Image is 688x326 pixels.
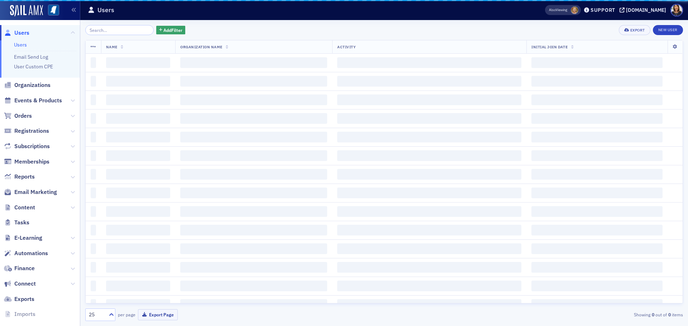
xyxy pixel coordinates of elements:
span: ‌ [91,150,96,161]
span: ‌ [106,169,170,180]
div: [DOMAIN_NAME] [626,7,666,13]
img: SailAMX [48,5,59,16]
span: ‌ [337,132,521,142]
span: ‌ [91,169,96,180]
span: Exports [14,295,34,303]
span: ‌ [531,169,663,180]
span: ‌ [91,57,96,68]
span: ‌ [180,94,327,105]
span: ‌ [91,262,96,273]
span: ‌ [531,206,663,217]
span: ‌ [337,76,521,87]
span: ‌ [337,262,521,273]
span: ‌ [106,188,170,198]
button: AddFilter [156,26,186,35]
span: Viewing [549,8,567,13]
span: ‌ [180,113,327,124]
span: ‌ [531,262,663,273]
span: ‌ [180,262,327,273]
span: ‌ [531,225,663,235]
span: Memberships [14,158,49,166]
a: Email Marketing [4,188,57,196]
span: ‌ [106,262,170,273]
a: Exports [4,295,34,303]
a: Registrations [4,127,49,135]
span: ‌ [337,150,521,161]
span: Registrations [14,127,49,135]
span: Name [106,44,118,49]
a: Email Send Log [14,54,48,60]
span: Imports [14,310,35,318]
div: Support [591,7,615,13]
a: Automations [4,249,48,257]
span: E-Learning [14,234,42,242]
strong: 0 [650,311,655,318]
span: ‌ [180,150,327,161]
span: Tasks [14,219,29,227]
span: ‌ [337,94,521,105]
span: ‌ [106,150,170,161]
span: ‌ [106,206,170,217]
span: ‌ [106,132,170,142]
span: ‌ [91,76,96,87]
span: Finance [14,264,35,272]
span: ‌ [180,57,327,68]
span: Organizations [14,81,51,89]
span: ‌ [91,188,96,198]
a: Users [14,42,27,48]
a: New User [653,25,683,35]
a: Tasks [4,219,29,227]
span: ‌ [91,243,96,254]
span: ‌ [180,206,327,217]
span: Activity [337,44,356,49]
span: ‌ [91,113,96,124]
span: ‌ [180,281,327,291]
span: Profile [670,4,683,16]
strong: 0 [667,311,672,318]
span: ‌ [531,132,663,142]
a: E-Learning [4,234,42,242]
span: Content [14,204,35,211]
a: Organizations [4,81,51,89]
span: Reports [14,173,35,181]
a: Orders [4,112,32,120]
span: ‌ [337,188,521,198]
span: Automations [14,249,48,257]
span: ‌ [531,94,663,105]
span: ‌ [180,169,327,180]
span: ‌ [337,299,521,310]
button: Export Page [138,309,178,320]
span: ‌ [531,150,663,161]
a: Events & Products [4,97,62,104]
span: ‌ [91,132,96,142]
a: Reports [4,173,35,181]
span: ‌ [106,281,170,291]
span: Add Filter [163,27,182,33]
span: ‌ [106,113,170,124]
span: ‌ [91,299,96,310]
span: ‌ [106,94,170,105]
span: ‌ [91,94,96,105]
span: Ellen Vaughn [571,6,578,14]
div: Showing out of items [489,311,683,318]
span: ‌ [337,57,521,68]
span: Subscriptions [14,142,50,150]
a: Finance [4,264,35,272]
span: ‌ [337,225,521,235]
a: Content [4,204,35,211]
a: Subscriptions [4,142,50,150]
span: ‌ [91,225,96,235]
a: User Custom CPE [14,63,53,70]
div: Also [549,8,556,12]
a: Imports [4,310,35,318]
a: Memberships [4,158,49,166]
span: ‌ [337,206,521,217]
span: ‌ [531,243,663,254]
span: ‌ [180,225,327,235]
button: Export [619,25,650,35]
label: per page [118,311,135,318]
span: Events & Products [14,97,62,104]
span: ‌ [180,299,327,310]
span: ‌ [531,281,663,291]
a: Connect [4,280,36,288]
